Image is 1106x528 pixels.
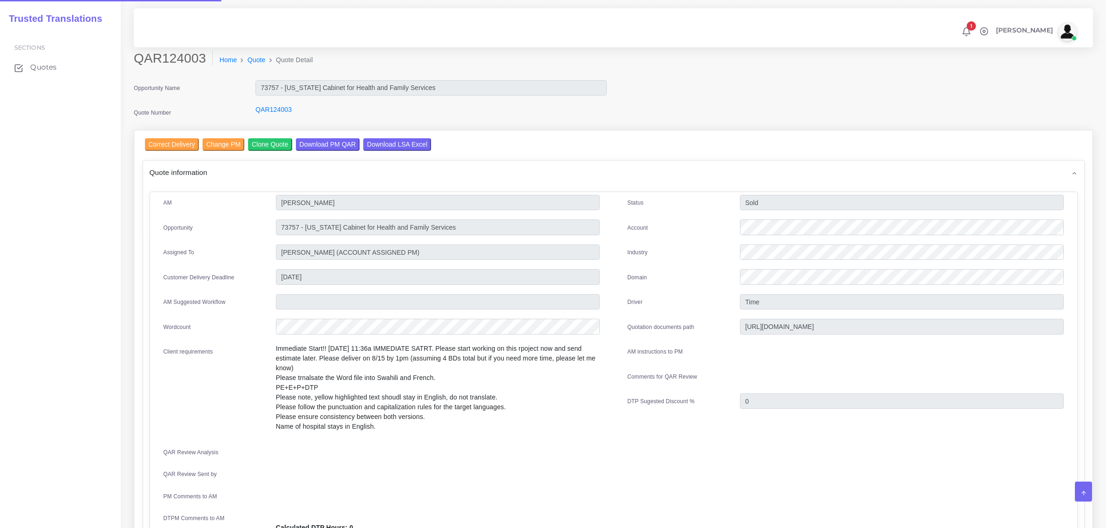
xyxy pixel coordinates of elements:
span: Quote information [150,167,208,178]
label: Domain [628,273,647,282]
label: Opportunity [164,224,193,232]
h2: QAR124003 [134,51,213,66]
img: avatar [1058,22,1077,41]
label: Industry [628,248,648,257]
input: Download LSA Excel [363,138,431,151]
a: Quote [248,55,266,65]
label: Status [628,199,644,207]
a: Quotes [7,58,114,77]
a: QAR124003 [255,106,292,113]
a: Home [219,55,237,65]
p: Immediate Start!! [DATE] 11:36a IMMEDIATE SATRT. Please start working on this rpoject now and sen... [276,344,600,431]
label: DTP Sugested Discount % [628,397,695,406]
label: AM instructions to PM [628,348,683,356]
label: Quotation documents path [628,323,694,331]
label: QAR Review Sent by [164,470,217,478]
label: DTPM Comments to AM [164,514,225,522]
span: Sections [14,44,45,51]
a: 1 [958,26,975,37]
input: Clone Quote [248,138,292,151]
label: Quote Number [134,109,171,117]
label: AM [164,199,172,207]
li: Quote Detail [266,55,313,65]
label: Assigned To [164,248,195,257]
span: 1 [967,21,976,31]
div: Quote information [143,161,1084,184]
label: Wordcount [164,323,191,331]
a: Trusted Translations [2,11,102,26]
label: Driver [628,298,643,306]
label: AM Suggested Workflow [164,298,226,306]
span: Quotes [30,62,57,72]
label: Opportunity Name [134,84,180,92]
h2: Trusted Translations [2,13,102,24]
input: Correct Delivery [145,138,199,151]
label: PM Comments to AM [164,492,217,501]
label: Account [628,224,648,232]
label: Customer Delivery Deadline [164,273,235,282]
label: QAR Review Analysis [164,448,219,457]
input: pm [276,245,600,260]
label: Client requirements [164,348,213,356]
input: Change PM [203,138,244,151]
input: Download PM QAR [296,138,360,151]
label: Comments for QAR Review [628,373,697,381]
span: [PERSON_NAME] [996,27,1053,33]
a: [PERSON_NAME]avatar [991,22,1080,41]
